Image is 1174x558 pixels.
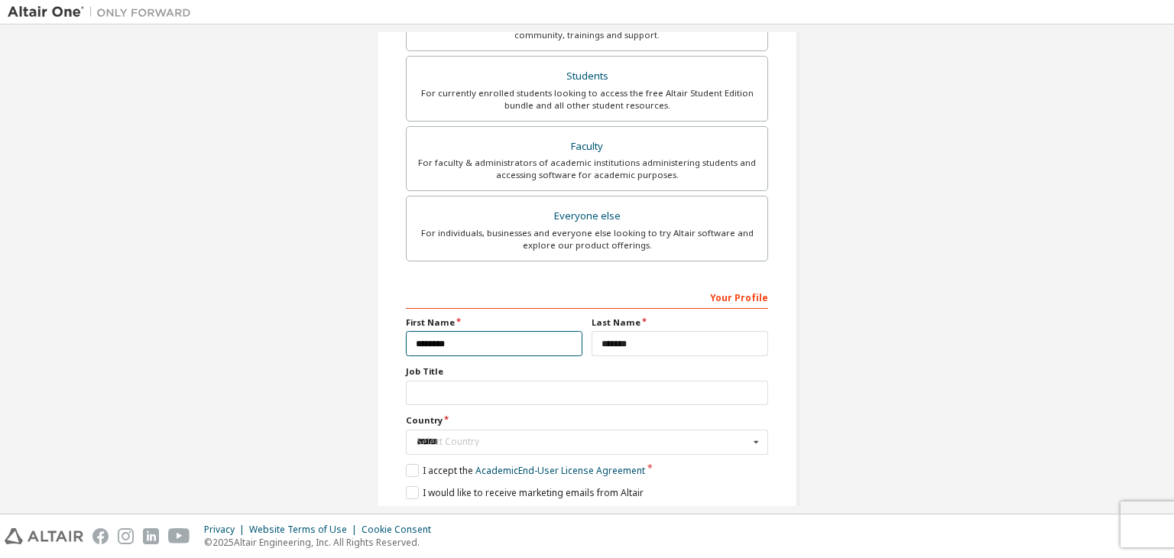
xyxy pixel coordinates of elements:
[406,365,768,378] label: Job Title
[416,87,758,112] div: For currently enrolled students looking to access the free Altair Student Edition bundle and all ...
[204,536,440,549] p: © 2025 Altair Engineering, Inc. All Rights Reserved.
[406,464,645,477] label: I accept the
[406,486,644,499] label: I would like to receive marketing emails from Altair
[406,284,768,309] div: Your Profile
[417,437,749,446] div: Select Country
[5,528,83,544] img: altair_logo.svg
[143,528,159,544] img: linkedin.svg
[118,528,134,544] img: instagram.svg
[416,136,758,157] div: Faculty
[416,157,758,181] div: For faculty & administrators of academic institutions administering students and accessing softwa...
[92,528,109,544] img: facebook.svg
[249,524,362,536] div: Website Terms of Use
[592,316,768,329] label: Last Name
[406,414,768,427] label: Country
[8,5,199,20] img: Altair One
[475,464,645,477] a: Academic End-User License Agreement
[362,524,440,536] div: Cookie Consent
[416,227,758,251] div: For individuals, businesses and everyone else looking to try Altair software and explore our prod...
[406,316,582,329] label: First Name
[416,206,758,227] div: Everyone else
[204,524,249,536] div: Privacy
[416,66,758,87] div: Students
[168,528,190,544] img: youtube.svg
